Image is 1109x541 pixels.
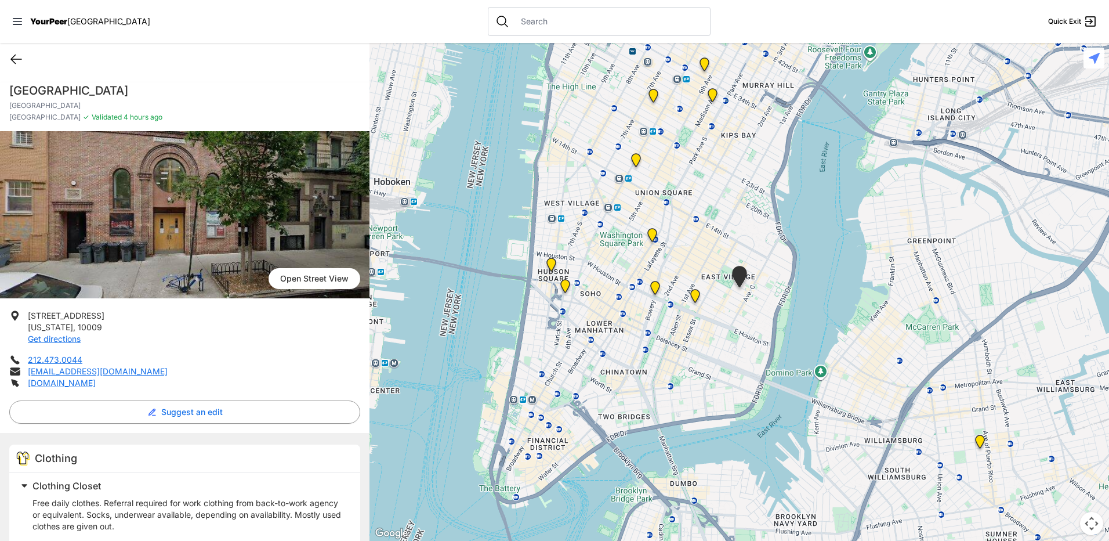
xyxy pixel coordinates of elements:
input: Search [514,16,703,27]
button: Map camera controls [1080,512,1103,535]
p: [GEOGRAPHIC_DATA] [9,101,360,110]
div: Greater New York City [705,88,720,107]
span: Clothing Closet [32,480,101,492]
span: Clothing [35,452,77,464]
span: ✓ [83,113,89,122]
p: Free daily clothes. Referral required for work clothing from back-to-work agency or equivalent. S... [32,497,346,532]
h1: [GEOGRAPHIC_DATA] [9,82,360,99]
div: Manhattan [730,266,749,292]
span: Quick Exit [1048,17,1081,26]
div: Church of St. Francis Xavier - Front Entrance [629,153,643,172]
span: Suggest an edit [161,406,223,418]
span: Validated [92,113,122,121]
div: New Location, Headquarters [646,89,661,107]
div: University Community Social Services (UCSS) [688,289,702,308]
a: YourPeer[GEOGRAPHIC_DATA] [30,18,150,25]
div: Bowery Campus [648,281,662,300]
span: [GEOGRAPHIC_DATA] [67,16,150,26]
a: [DOMAIN_NAME] [28,378,96,388]
a: Get directions [28,334,81,344]
a: Open this area in Google Maps (opens a new window) [372,526,411,541]
img: Google [372,526,411,541]
div: Main Location, SoHo, DYCD Youth Drop-in Center [558,279,572,298]
div: Harvey Milk High School [645,228,659,247]
a: Quick Exit [1048,15,1097,28]
button: Suggest an edit [9,401,360,424]
span: Open Street View [269,268,360,289]
span: 4 hours ago [122,113,162,121]
a: [EMAIL_ADDRESS][DOMAIN_NAME] [28,366,168,376]
span: [STREET_ADDRESS] [28,311,104,320]
span: [GEOGRAPHIC_DATA] [9,113,81,122]
a: 212.473.0044 [28,355,82,365]
span: , [73,322,75,332]
span: YourPeer [30,16,67,26]
span: 10009 [78,322,102,332]
span: [US_STATE] [28,322,73,332]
